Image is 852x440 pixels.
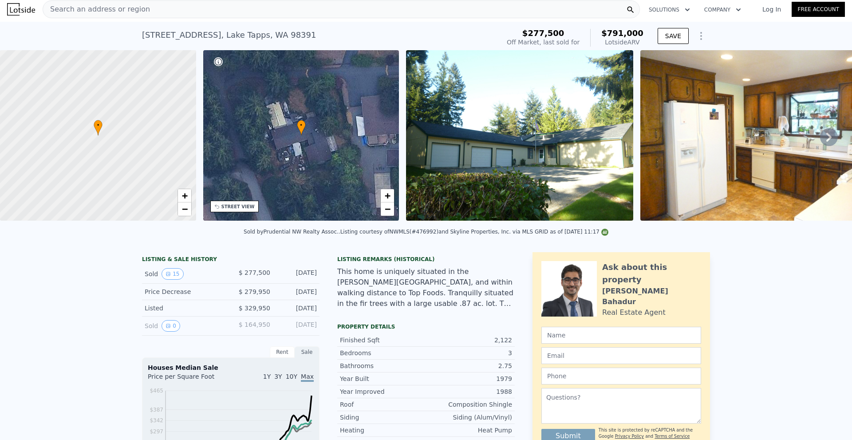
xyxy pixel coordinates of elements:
div: Sold [145,320,224,332]
button: Show Options [692,27,710,45]
span: • [297,121,306,129]
a: Free Account [792,2,845,17]
div: 2.75 [426,361,512,370]
div: Year Built [340,374,426,383]
span: Search an address or region [43,4,150,15]
img: Sale: 123275842 Parcel: 100397922 [406,50,633,221]
div: Bathrooms [340,361,426,370]
div: Year Improved [340,387,426,396]
div: Ask about this property [602,261,701,286]
span: + [385,190,390,201]
span: − [181,203,187,214]
a: Zoom in [178,189,191,202]
span: $ 164,950 [239,321,270,328]
span: − [385,203,390,214]
span: Max [301,373,314,382]
button: Solutions [642,2,697,18]
button: View historical data [162,320,180,332]
div: Siding [340,413,426,422]
div: Property details [337,323,515,330]
span: $277,500 [522,28,564,38]
div: Sold by Prudential NW Realty Assoc. . [244,229,340,235]
div: [PERSON_NAME] Bahadur [602,286,701,307]
div: Listing courtesy of NWMLS (#476992) and Skyline Properties, Inc. via MLS GRID as of [DATE] 11:17 [340,229,608,235]
div: [STREET_ADDRESS] , Lake Tapps , WA 98391 [142,29,316,41]
input: Name [541,327,701,344]
div: Sold [145,268,224,280]
div: Price Decrease [145,287,224,296]
span: $ 279,950 [239,288,270,295]
div: This home is uniquely situated in the [PERSON_NAME][GEOGRAPHIC_DATA], and within walking distance... [337,266,515,309]
span: $ 329,950 [239,305,270,312]
div: 3 [426,349,512,357]
div: Bedrooms [340,349,426,357]
div: [DATE] [277,268,317,280]
div: Off Market, last sold for [507,38,580,47]
input: Phone [541,368,701,385]
div: Houses Median Sale [148,363,314,372]
div: Rent [270,346,295,358]
tspan: $387 [150,407,163,413]
span: 1Y [263,373,271,380]
div: Roof [340,400,426,409]
tspan: $297 [150,428,163,435]
div: • [297,120,306,135]
span: 3Y [274,373,282,380]
div: Listing Remarks (Historical) [337,256,515,263]
a: Zoom in [381,189,394,202]
span: • [94,121,103,129]
div: Finished Sqft [340,336,426,345]
div: Price per Square Foot [148,372,231,386]
span: $791,000 [601,28,643,38]
div: • [94,120,103,135]
a: Zoom out [381,202,394,216]
div: [DATE] [277,287,317,296]
a: Log In [752,5,792,14]
a: Terms of Service [655,434,690,439]
img: Lotside [7,3,35,16]
div: Composition Shingle [426,400,512,409]
div: Listed [145,304,224,313]
div: Heating [340,426,426,435]
div: 1988 [426,387,512,396]
div: Lotside ARV [601,38,643,47]
div: STREET VIEW [221,203,255,210]
a: Zoom out [178,202,191,216]
img: NWMLS Logo [601,229,608,236]
button: View historical data [162,268,183,280]
span: 10Y [286,373,297,380]
div: 2,122 [426,336,512,345]
input: Email [541,347,701,364]
div: 1979 [426,374,512,383]
span: $ 277,500 [239,269,270,276]
div: Siding (Alum/Vinyl) [426,413,512,422]
tspan: $465 [150,388,163,394]
tspan: $342 [150,417,163,424]
div: Sale [295,346,319,358]
a: Privacy Policy [615,434,644,439]
div: Heat Pump [426,426,512,435]
div: LISTING & SALE HISTORY [142,256,319,265]
button: Company [697,2,748,18]
span: + [181,190,187,201]
div: [DATE] [277,304,317,313]
div: [DATE] [277,320,317,332]
div: Real Estate Agent [602,307,666,318]
button: SAVE [658,28,689,44]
